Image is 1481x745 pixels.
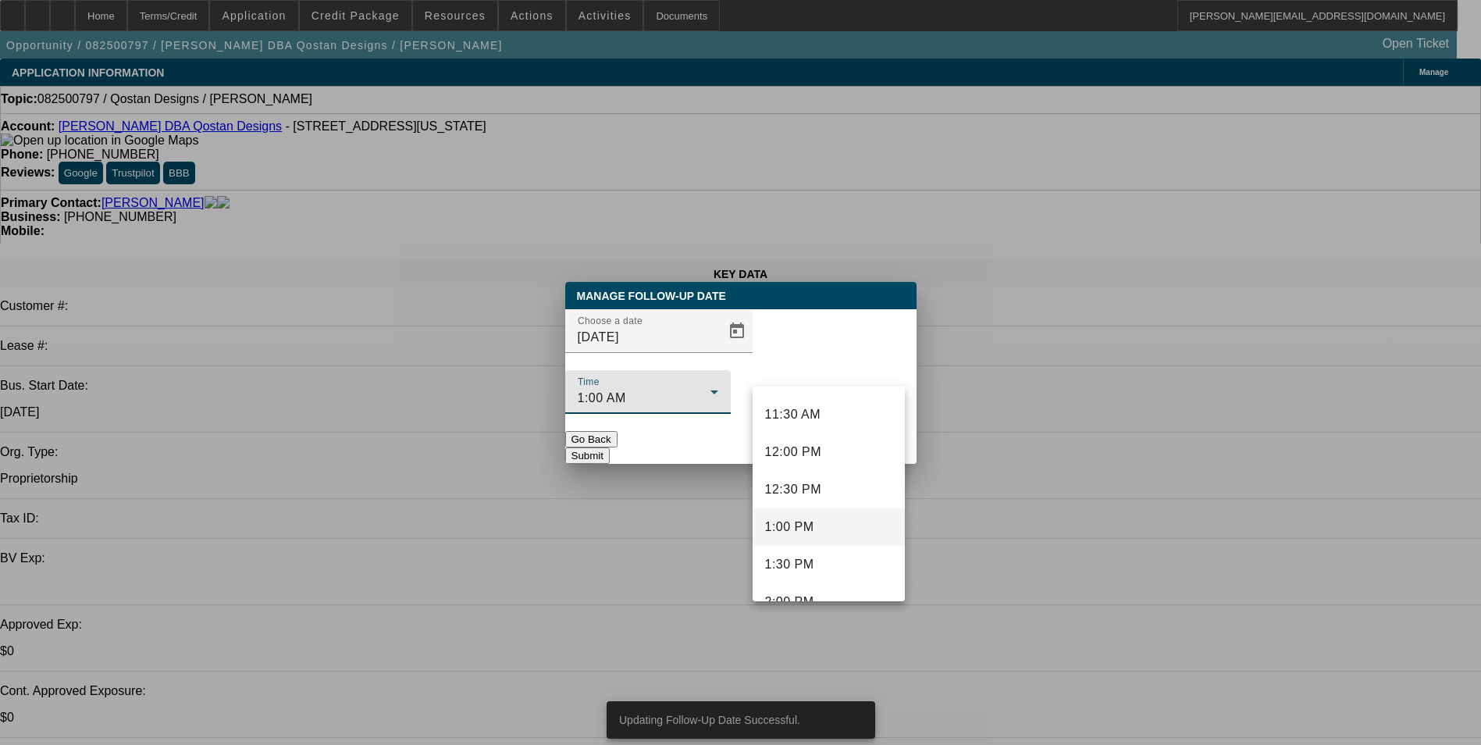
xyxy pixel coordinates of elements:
span: 1:00 PM [765,518,814,536]
span: 1:30 PM [765,555,814,574]
span: 2:00 PM [765,593,814,611]
span: 12:30 PM [765,480,821,499]
span: 11:30 AM [765,405,821,424]
span: 12:00 PM [765,443,821,462]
